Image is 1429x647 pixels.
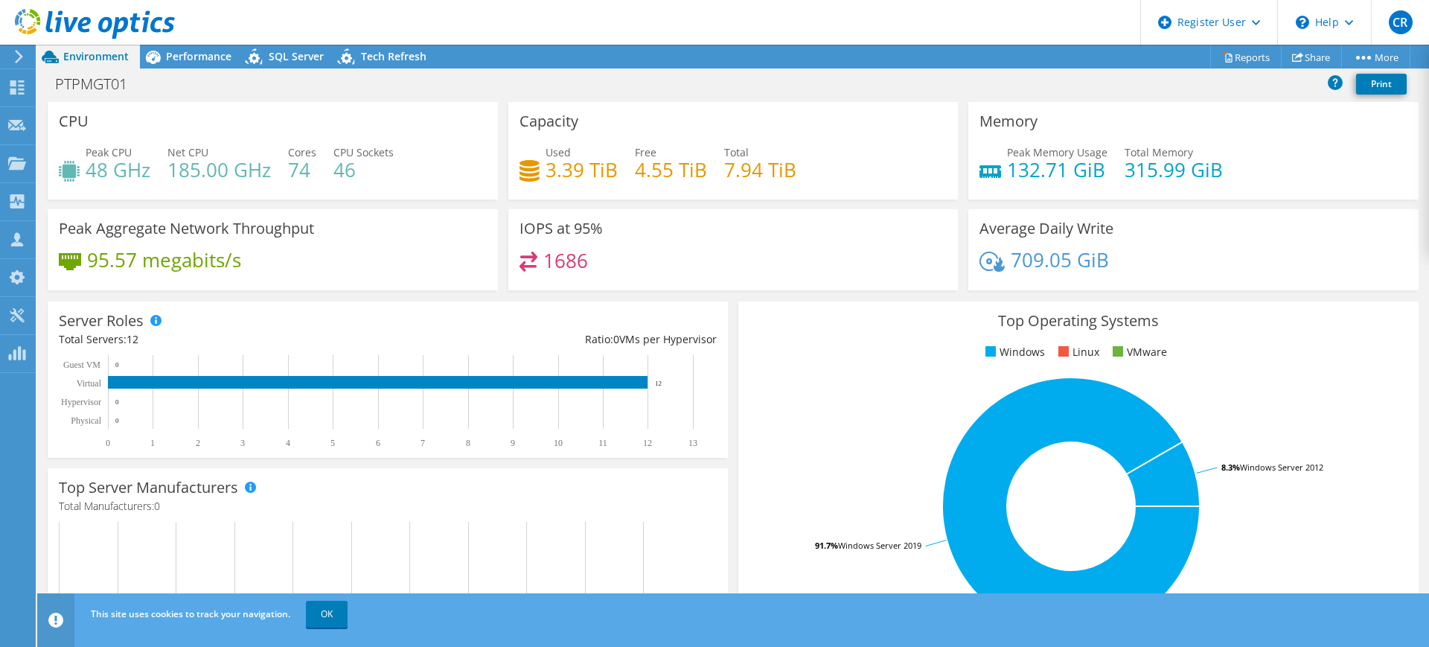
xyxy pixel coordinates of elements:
h3: Server Roles [59,313,144,329]
a: More [1341,45,1410,68]
text: 0 [115,417,119,424]
text: 2 [196,438,200,448]
text: 4 [286,438,290,448]
span: Environment [63,49,129,63]
span: 12 [127,332,138,346]
span: Cores [288,145,316,159]
a: Share [1281,45,1342,68]
h3: Top Server Manufacturers [59,479,238,496]
h4: 709.05 GiB [1011,252,1109,268]
h3: Memory [979,113,1038,130]
span: Used [546,145,571,159]
text: Hypervisor [61,397,101,407]
text: 12 [655,380,662,387]
text: 0 [106,438,110,448]
h3: Average Daily Write [979,220,1113,237]
text: 12 [643,438,652,448]
span: Total Memory [1125,145,1193,159]
h3: Capacity [520,113,578,130]
text: 7 [421,438,425,448]
text: 10 [554,438,563,448]
a: Print [1356,74,1407,95]
h3: IOPS at 95% [520,220,603,237]
span: Free [635,145,656,159]
span: CPU Sockets [333,145,394,159]
text: 6 [376,438,380,448]
text: 1 [150,438,155,448]
text: 5 [330,438,335,448]
li: Windows [982,344,1045,360]
span: 0 [154,499,160,513]
h1: PTPMGT01 [48,76,150,92]
h4: 315.99 GiB [1125,162,1223,178]
text: Guest VM [63,360,100,370]
h3: Peak Aggregate Network Throughput [59,220,314,237]
h4: 1686 [543,252,588,269]
a: Reports [1210,45,1282,68]
span: Performance [166,49,231,63]
h4: Total Manufacturers: [59,498,717,514]
text: 0 [115,398,119,406]
h4: 74 [288,162,316,178]
text: 0 [115,361,119,369]
tspan: 8.3% [1221,462,1240,473]
h4: 95.57 megabits/s [87,252,241,268]
h4: 185.00 GHz [167,162,271,178]
span: SQL Server [269,49,324,63]
li: VMware [1109,344,1167,360]
h4: 4.55 TiB [635,162,707,178]
div: Total Servers: [59,331,388,348]
h4: 7.94 TiB [724,162,796,178]
span: Peak CPU [86,145,132,159]
text: 9 [511,438,515,448]
text: 3 [240,438,245,448]
tspan: Windows Server 2019 [838,540,921,551]
span: 0 [613,332,619,346]
span: Peak Memory Usage [1007,145,1107,159]
h4: 48 GHz [86,162,150,178]
a: OK [306,601,348,628]
text: 8 [466,438,470,448]
h4: 46 [333,162,394,178]
text: Virtual [77,378,102,389]
span: This site uses cookies to track your navigation. [91,608,290,620]
svg: \n [1296,16,1309,29]
text: 13 [688,438,697,448]
span: CR [1389,10,1413,34]
span: Total [724,145,749,159]
tspan: 91.7% [815,540,838,551]
div: Ratio: VMs per Hypervisor [388,331,717,348]
span: Net CPU [167,145,208,159]
li: Linux [1055,344,1099,360]
h4: 3.39 TiB [546,162,618,178]
h3: Top Operating Systems [749,313,1407,329]
text: 11 [598,438,607,448]
span: Tech Refresh [361,49,426,63]
text: Physical [71,415,101,426]
h4: 132.71 GiB [1007,162,1107,178]
h3: CPU [59,113,89,130]
tspan: Windows Server 2012 [1240,462,1323,473]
